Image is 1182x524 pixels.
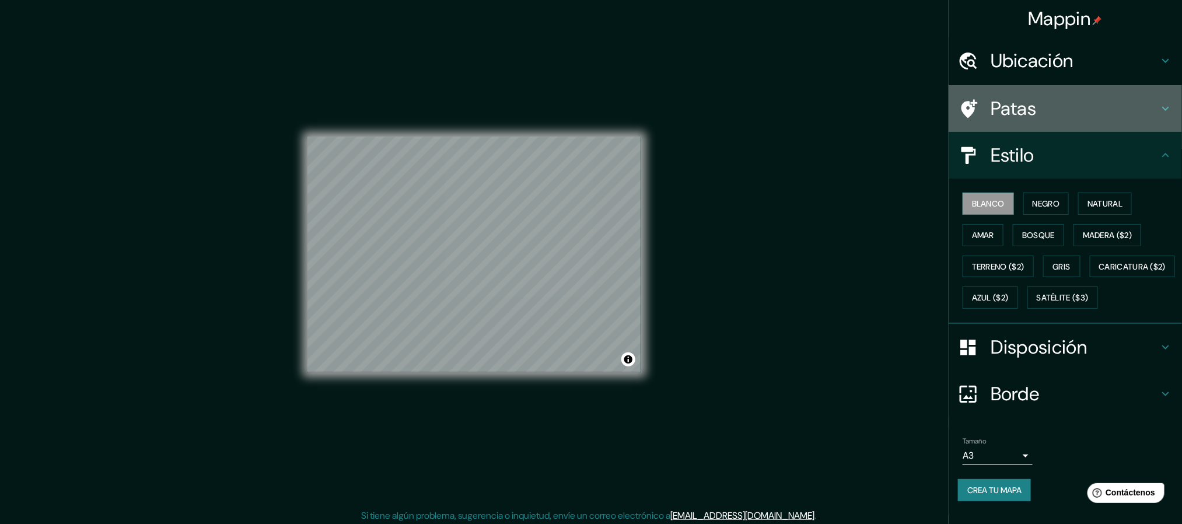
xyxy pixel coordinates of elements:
[1078,193,1132,215] button: Natural
[991,96,1037,121] font: Patas
[972,230,994,240] font: Amar
[963,287,1018,309] button: Azul ($2)
[1093,16,1102,25] img: pin-icon.png
[1073,224,1141,246] button: Madera ($2)
[963,449,974,462] font: A3
[1013,224,1064,246] button: Bosque
[1043,256,1080,278] button: Gris
[1029,6,1091,31] font: Mappin
[972,261,1024,272] font: Terreno ($2)
[1090,256,1176,278] button: Caricatura ($2)
[1078,478,1169,511] iframe: Lanzador de widgets de ayuda
[963,256,1034,278] button: Terreno ($2)
[963,224,1003,246] button: Amar
[1027,287,1098,309] button: Satélite ($3)
[963,446,1033,465] div: A3
[949,132,1182,179] div: Estilo
[1083,230,1132,240] font: Madera ($2)
[958,479,1031,501] button: Crea tu mapa
[949,324,1182,371] div: Disposición
[819,509,821,522] font: .
[949,371,1182,417] div: Borde
[1053,261,1071,272] font: Gris
[991,382,1040,406] font: Borde
[967,485,1022,495] font: Crea tu mapa
[991,335,1087,359] font: Disposición
[949,37,1182,84] div: Ubicación
[621,352,635,366] button: Activar o desactivar atribución
[949,85,1182,132] div: Patas
[1037,293,1089,303] font: Satélite ($3)
[1087,198,1122,209] font: Natural
[1023,193,1069,215] button: Negro
[1022,230,1055,240] font: Bosque
[307,137,641,372] canvas: Mapa
[972,198,1005,209] font: Blanco
[1033,198,1060,209] font: Negro
[362,509,671,522] font: Si tiene algún problema, sugerencia o inquietud, envíe un correo electrónico a
[815,509,817,522] font: .
[991,48,1073,73] font: Ubicación
[991,143,1034,167] font: Estilo
[671,509,815,522] a: [EMAIL_ADDRESS][DOMAIN_NAME]
[972,293,1009,303] font: Azul ($2)
[963,193,1014,215] button: Blanco
[963,436,987,446] font: Tamaño
[1099,261,1166,272] font: Caricatura ($2)
[817,509,819,522] font: .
